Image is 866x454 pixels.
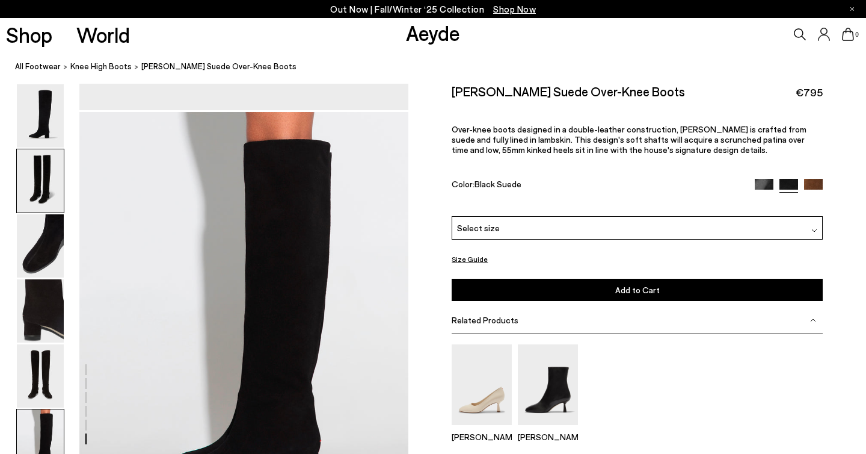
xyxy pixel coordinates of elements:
[493,4,536,14] span: Navigate to /collections/new-in
[452,252,488,267] button: Size Guide
[452,279,823,301] button: Add to Cart
[518,344,578,424] img: Dorothy Soft Sock Boots
[518,432,578,442] p: [PERSON_NAME]
[70,61,132,71] span: knee high boots
[615,285,660,295] span: Add to Cart
[15,51,866,84] nav: breadcrumb
[17,344,64,408] img: Willa Suede Over-Knee Boots - Image 5
[810,317,816,323] img: svg%3E
[474,178,521,188] span: Black Suede
[452,344,512,424] img: Giotta Round-Toe Pumps
[76,24,130,45] a: World
[452,417,512,442] a: Giotta Round-Toe Pumps [PERSON_NAME]
[457,222,500,234] span: Select size
[452,84,685,99] h2: [PERSON_NAME] Suede Over-Knee Boots
[70,60,132,73] a: knee high boots
[796,85,823,100] span: €795
[452,432,512,442] p: [PERSON_NAME]
[17,214,64,278] img: Willa Suede Over-Knee Boots - Image 3
[141,60,296,73] span: [PERSON_NAME] Suede Over-Knee Boots
[17,279,64,343] img: Willa Suede Over-Knee Boots - Image 4
[452,124,806,155] span: Over-knee boots designed in a double-leather construction, [PERSON_NAME] is crafted from suede an...
[518,417,578,442] a: Dorothy Soft Sock Boots [PERSON_NAME]
[452,315,518,325] span: Related Products
[17,149,64,213] img: Willa Suede Over-Knee Boots - Image 2
[452,178,743,192] div: Color:
[6,24,52,45] a: Shop
[406,20,460,45] a: Aeyde
[330,2,536,17] p: Out Now | Fall/Winter ‘25 Collection
[842,28,854,41] a: 0
[811,228,817,234] img: svg%3E
[15,60,61,73] a: All Footwear
[854,31,860,38] span: 0
[17,84,64,148] img: Willa Suede Over-Knee Boots - Image 1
